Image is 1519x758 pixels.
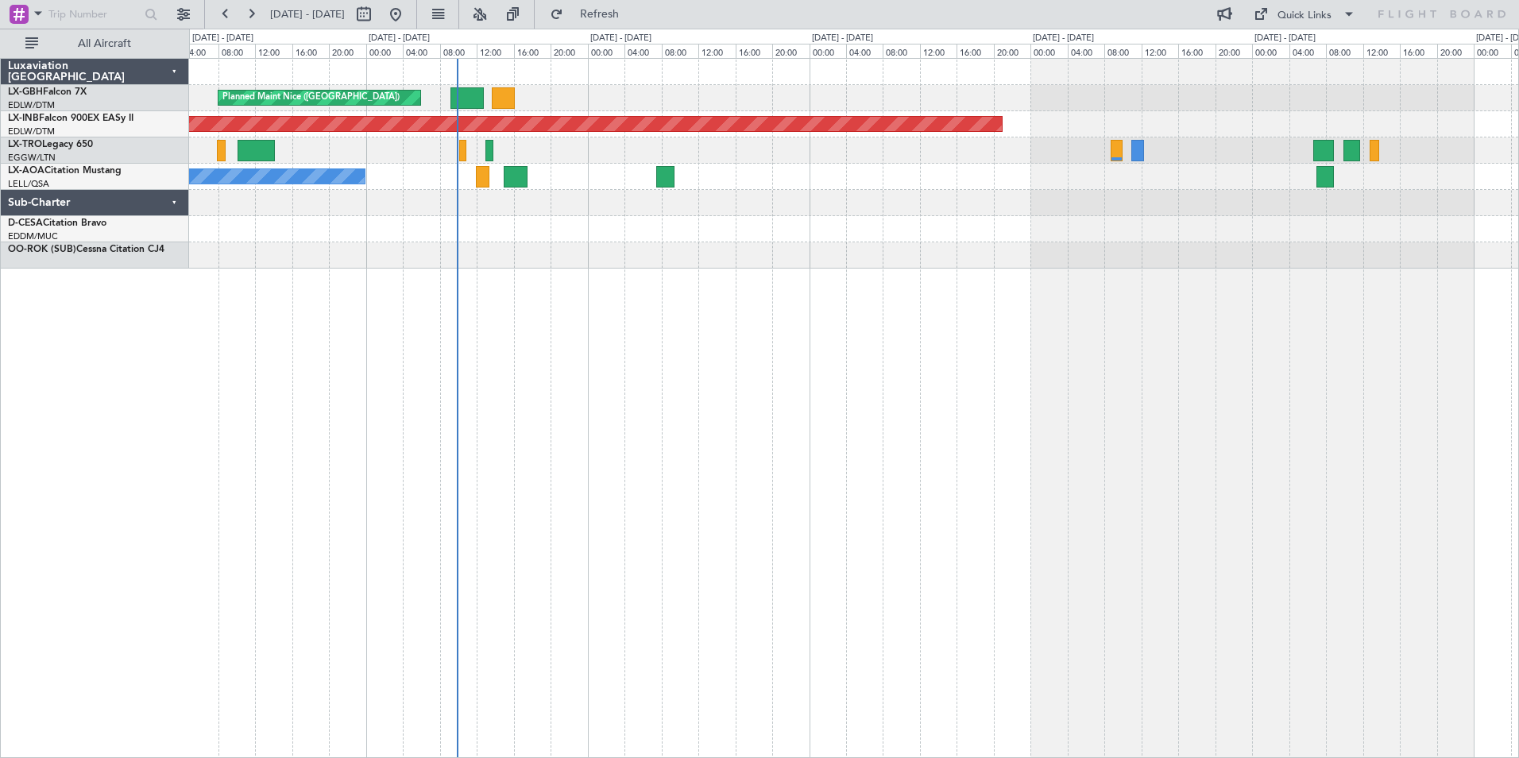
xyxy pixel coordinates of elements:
[8,152,56,164] a: EGGW/LTN
[8,166,44,176] span: LX-AOA
[8,219,43,228] span: D-CESA
[698,44,735,58] div: 12:00
[222,86,400,110] div: Planned Maint Nice ([GEOGRAPHIC_DATA])
[1437,44,1474,58] div: 20:00
[41,38,168,49] span: All Aircraft
[255,44,292,58] div: 12:00
[662,44,698,58] div: 08:00
[8,114,39,123] span: LX-INB
[957,44,993,58] div: 16:00
[403,44,439,58] div: 04:00
[566,9,633,20] span: Refresh
[440,44,477,58] div: 08:00
[329,44,365,58] div: 20:00
[736,44,772,58] div: 16:00
[1246,2,1363,27] button: Quick Links
[8,166,122,176] a: LX-AOACitation Mustang
[1252,44,1289,58] div: 00:00
[883,44,919,58] div: 08:00
[8,140,93,149] a: LX-TROLegacy 650
[590,32,651,45] div: [DATE] - [DATE]
[8,178,49,190] a: LELL/QSA
[551,44,587,58] div: 20:00
[994,44,1030,58] div: 20:00
[1363,44,1400,58] div: 12:00
[8,245,164,254] a: OO-ROK (SUB)Cessna Citation CJ4
[8,87,43,97] span: LX-GBH
[8,140,42,149] span: LX-TRO
[8,87,87,97] a: LX-GBHFalcon 7X
[1030,44,1067,58] div: 00:00
[366,44,403,58] div: 00:00
[920,44,957,58] div: 12:00
[514,44,551,58] div: 16:00
[1104,44,1141,58] div: 08:00
[1033,32,1094,45] div: [DATE] - [DATE]
[48,2,140,26] input: Trip Number
[292,44,329,58] div: 16:00
[8,230,58,242] a: EDDM/MUC
[543,2,638,27] button: Refresh
[8,114,133,123] a: LX-INBFalcon 900EX EASy II
[8,245,76,254] span: OO-ROK (SUB)
[1142,44,1178,58] div: 12:00
[477,44,513,58] div: 12:00
[588,44,624,58] div: 00:00
[624,44,661,58] div: 04:00
[1216,44,1252,58] div: 20:00
[218,44,255,58] div: 08:00
[8,219,106,228] a: D-CESACitation Bravo
[1277,8,1332,24] div: Quick Links
[1178,44,1215,58] div: 16:00
[8,99,55,111] a: EDLW/DTM
[17,31,172,56] button: All Aircraft
[1254,32,1316,45] div: [DATE] - [DATE]
[270,7,345,21] span: [DATE] - [DATE]
[369,32,430,45] div: [DATE] - [DATE]
[1289,44,1326,58] div: 04:00
[772,44,809,58] div: 20:00
[192,32,253,45] div: [DATE] - [DATE]
[1326,44,1362,58] div: 08:00
[1400,44,1436,58] div: 16:00
[810,44,846,58] div: 00:00
[1474,44,1510,58] div: 00:00
[812,32,873,45] div: [DATE] - [DATE]
[846,44,883,58] div: 04:00
[1068,44,1104,58] div: 04:00
[8,126,55,137] a: EDLW/DTM
[181,44,218,58] div: 04:00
